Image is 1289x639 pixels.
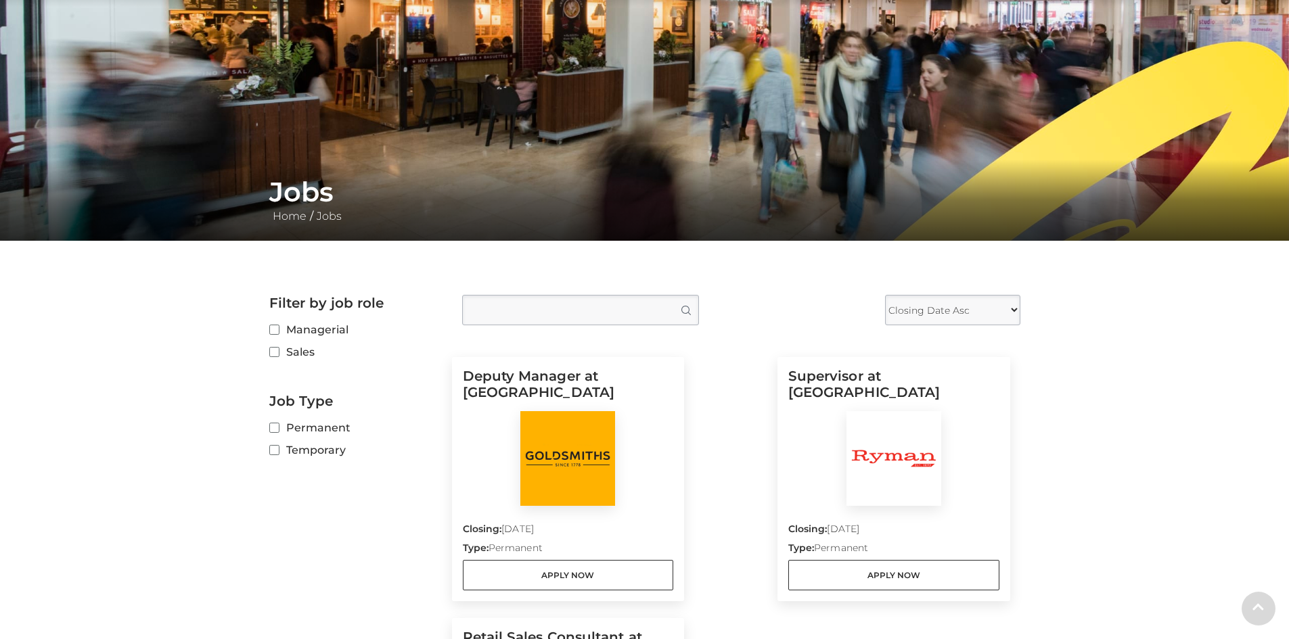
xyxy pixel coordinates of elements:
strong: Closing: [463,523,502,535]
h1: Jobs [269,176,1020,208]
p: Permanent [788,541,999,560]
p: [DATE] [463,522,674,541]
h2: Job Type [269,393,442,409]
h2: Filter by job role [269,295,442,311]
h5: Supervisor at [GEOGRAPHIC_DATA] [788,368,999,411]
a: Home [269,210,310,222]
label: Managerial [269,321,442,338]
a: Apply Now [463,560,674,590]
label: Sales [269,344,442,360]
label: Permanent [269,419,442,436]
label: Temporary [269,442,442,458]
p: Permanent [463,541,674,560]
a: Jobs [313,210,345,222]
h5: Deputy Manager at [GEOGRAPHIC_DATA] [463,368,674,411]
strong: Type: [463,542,489,554]
strong: Type: [788,542,814,554]
p: [DATE] [788,522,999,541]
strong: Closing: [788,523,828,535]
img: Ryman [846,411,941,506]
div: / [259,176,1031,224]
img: Goldsmiths [520,411,615,506]
a: Apply Now [788,560,999,590]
